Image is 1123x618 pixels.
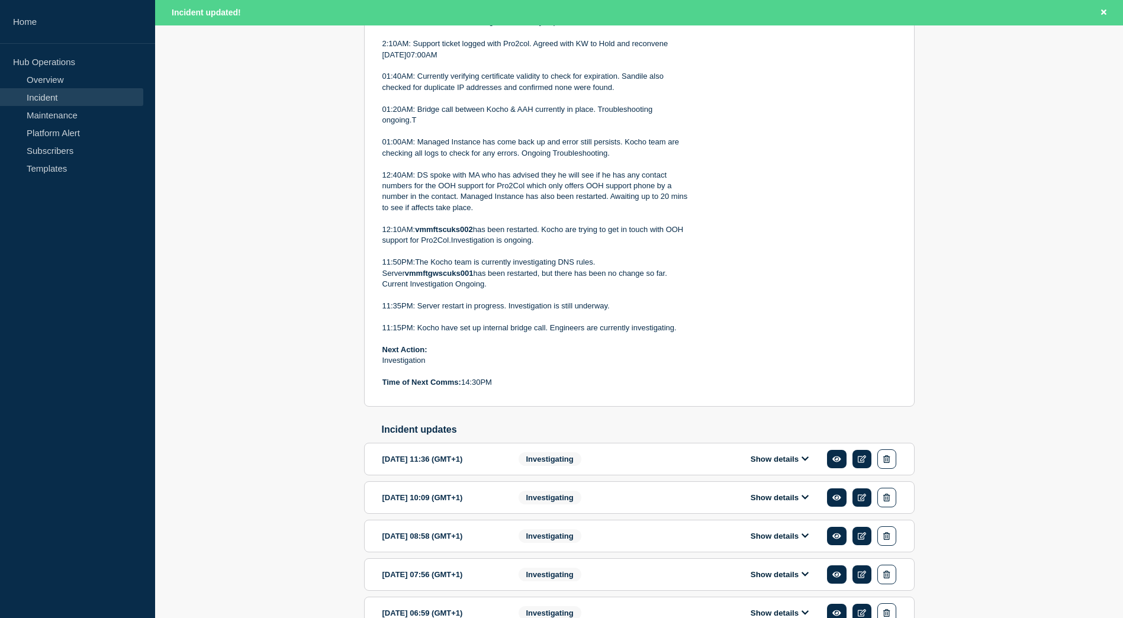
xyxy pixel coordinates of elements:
[382,38,688,60] p: 2:10AM: Support ticket logged with Pro2col. Agreed with KW to Hold and reconvene [DATE]07:00AM
[382,137,688,159] p: 01:00AM: Managed Instance has come back up and error still persists. Kocho team are checking all ...
[405,269,474,278] strong: vmmftgwscuks001
[382,488,501,507] div: [DATE] 10:09 (GMT+1)
[519,529,581,543] span: Investigating
[382,449,501,469] div: [DATE] 11:36 (GMT+1)
[747,608,812,618] button: Show details
[382,424,915,435] h2: Incident updates
[382,378,461,387] strong: Time of Next Comms:
[172,8,241,17] span: Incident updated!
[382,323,688,333] p: 11:15PM: Kocho have set up internal bridge call. Engineers are currently investigating.
[382,301,688,311] p: 11:35PM: Server restart in progress. Investigation is still underway.
[519,491,581,504] span: Investigating
[382,565,501,584] div: [DATE] 07:56 (GMT+1)
[382,345,427,354] strong: Next Action:
[747,531,812,541] button: Show details
[382,257,688,289] p: 11:50PM:The Kocho team is currently investigating DNS rules. Server has been restarted, but there...
[415,225,473,234] strong: vmmftscuks002
[382,377,688,388] p: 14:30PM
[382,526,501,546] div: [DATE] 08:58 (GMT+1)
[747,569,812,580] button: Show details
[382,71,688,93] p: 01:40AM: Currently verifying certificate validity to check for expiration. Sandile also checked f...
[747,493,812,503] button: Show details
[382,355,688,366] p: Investigation
[519,452,581,466] span: Investigating
[382,224,688,246] p: 12:10AM: has been restarted. Kocho are trying to get in touch with OOH support for Pro2Col.Invest...
[1096,6,1111,20] button: Close banner
[747,454,812,464] button: Show details
[382,104,688,126] p: 01:20AM: Bridge call between Kocho & AAH currently in place. Troubleshooting ongoing.T
[382,170,688,214] p: 12:40AM: DS spoke with MA who has advised they he will see if he has any contact numbers for the ...
[519,568,581,581] span: Investigating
